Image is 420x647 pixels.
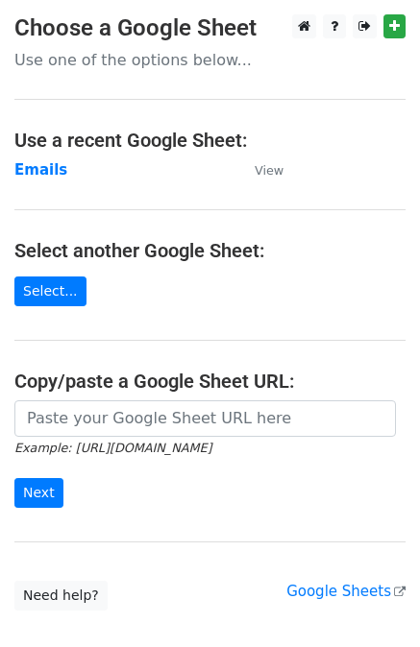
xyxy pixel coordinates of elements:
h4: Copy/paste a Google Sheet URL: [14,370,406,393]
h4: Select another Google Sheet: [14,239,406,262]
a: Need help? [14,581,108,611]
a: Google Sheets [286,583,406,600]
input: Paste your Google Sheet URL here [14,400,396,437]
small: View [255,163,284,178]
h4: Use a recent Google Sheet: [14,129,406,152]
a: Emails [14,161,67,179]
small: Example: [URL][DOMAIN_NAME] [14,441,211,455]
h3: Choose a Google Sheet [14,14,406,42]
input: Next [14,478,63,508]
a: View [235,161,284,179]
a: Select... [14,276,86,306]
p: Use one of the options below... [14,50,406,70]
